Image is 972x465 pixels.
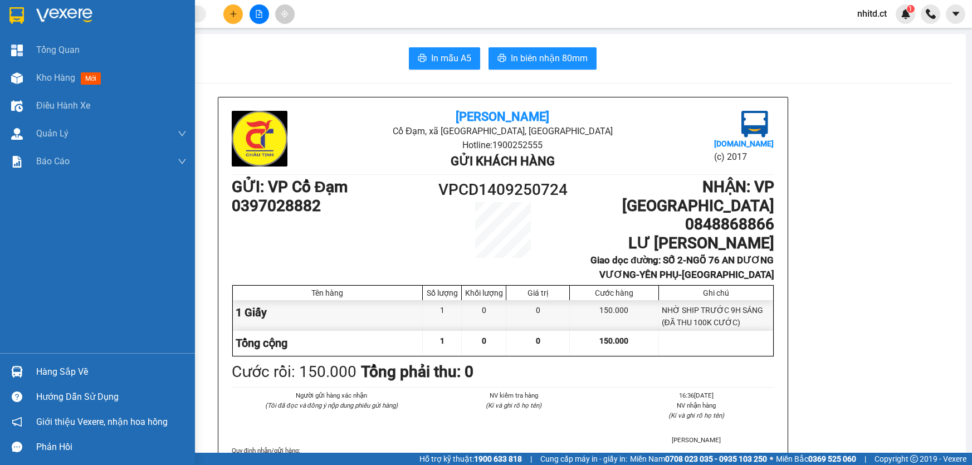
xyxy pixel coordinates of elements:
b: Tổng phải thu: 0 [361,363,473,381]
div: Cước hàng [573,288,655,297]
span: Báo cáo [36,154,70,168]
button: plus [223,4,243,24]
span: In biên nhận 80mm [511,51,588,65]
li: [PERSON_NAME] [618,435,774,445]
h1: 0848868866 [570,215,774,234]
span: Hỗ trợ kỹ thuật: [419,453,522,465]
span: down [178,129,187,138]
div: NHỜ SHIP TRƯỚC 9H SÁNG (ĐÃ THU 100K CƯỚC) [659,300,773,331]
img: logo.jpg [741,111,768,138]
h1: LƯ [PERSON_NAME] [570,234,774,253]
span: printer [418,53,427,64]
h1: VPCD1409250724 [435,178,571,202]
div: Hướng dẫn sử dụng [36,389,187,405]
b: Gửi khách hàng [451,154,555,168]
img: logo-vxr [9,7,24,24]
div: Giá trị [509,288,566,297]
div: Hàng sắp về [36,364,187,380]
div: 0 [506,300,570,331]
li: (c) 2017 [714,150,774,164]
img: warehouse-icon [11,128,23,140]
strong: 1900 633 818 [474,454,522,463]
b: [PERSON_NAME] [456,110,549,124]
span: nhitd.ct [848,7,896,21]
div: Ghi chú [662,288,770,297]
span: message [12,442,22,452]
span: aim [281,10,289,18]
div: 1 Giấy [233,300,423,331]
span: | [530,453,532,465]
span: Miền Nam [630,453,767,465]
span: printer [497,53,506,64]
div: Khối lượng [465,288,503,297]
span: Tổng cộng [236,336,287,350]
img: solution-icon [11,156,23,168]
span: Cung cấp máy in - giấy in: [540,453,627,465]
div: 0 [462,300,506,331]
div: 150.000 [570,300,658,331]
i: (Tôi đã đọc và đồng ý nộp dung phiếu gửi hàng) [265,402,398,409]
img: logo.jpg [232,111,287,167]
span: 0 [536,336,540,345]
b: GỬI : VP Cổ Đạm [232,178,348,196]
li: NV nhận hàng [618,400,774,410]
div: Phản hồi [36,439,187,456]
span: Điều hành xe [36,99,90,112]
span: ⚪️ [770,457,773,461]
span: Quản Lý [36,126,69,140]
span: caret-down [951,9,961,19]
span: mới [81,72,101,85]
li: Cổ Đạm, xã [GEOGRAPHIC_DATA], [GEOGRAPHIC_DATA] [322,124,683,138]
b: Giao dọc đường: SỐ 2-NGÕ 76 AN DƯƠNG VƯƠNG-YÊN PHỤ-[GEOGRAPHIC_DATA] [590,254,774,281]
span: In mẫu A5 [431,51,471,65]
span: file-add [255,10,263,18]
b: NHẬN : VP [GEOGRAPHIC_DATA] [622,178,774,215]
span: 1 [440,336,445,345]
li: Hotline: 1900252555 [322,138,683,152]
li: Người gửi hàng xác nhận [254,390,409,400]
span: Miền Bắc [776,453,856,465]
strong: 0708 023 035 - 0935 103 250 [665,454,767,463]
div: Số lượng [426,288,458,297]
div: Cước rồi : 150.000 [232,360,356,384]
button: caret-down [946,4,965,24]
i: (Kí và ghi rõ họ tên) [668,412,724,419]
button: file-add [250,4,269,24]
span: 150.000 [599,336,628,345]
strong: 0369 525 060 [808,454,856,463]
span: | [864,453,866,465]
img: dashboard-icon [11,45,23,56]
img: warehouse-icon [11,366,23,378]
h1: 0397028882 [232,197,435,216]
img: warehouse-icon [11,72,23,84]
img: warehouse-icon [11,100,23,112]
div: Tên hàng [236,288,420,297]
span: Kho hàng [36,72,75,83]
li: NV kiểm tra hàng [436,390,592,400]
span: plus [229,10,237,18]
span: 0 [482,336,486,345]
span: 1 [908,5,912,13]
span: copyright [910,455,918,463]
button: aim [275,4,295,24]
img: icon-new-feature [901,9,911,19]
div: 1 [423,300,462,331]
span: down [178,157,187,166]
span: notification [12,417,22,427]
button: printerIn biên nhận 80mm [489,47,597,70]
span: Giới thiệu Vexere, nhận hoa hồng [36,415,168,429]
button: printerIn mẫu A5 [409,47,480,70]
span: question-circle [12,391,22,402]
b: [DOMAIN_NAME] [714,139,774,148]
img: phone-icon [926,9,936,19]
li: 16:36[DATE] [618,390,774,400]
i: (Kí và ghi rõ họ tên) [486,402,541,409]
sup: 1 [907,5,915,13]
span: Tổng Quan [36,43,80,57]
